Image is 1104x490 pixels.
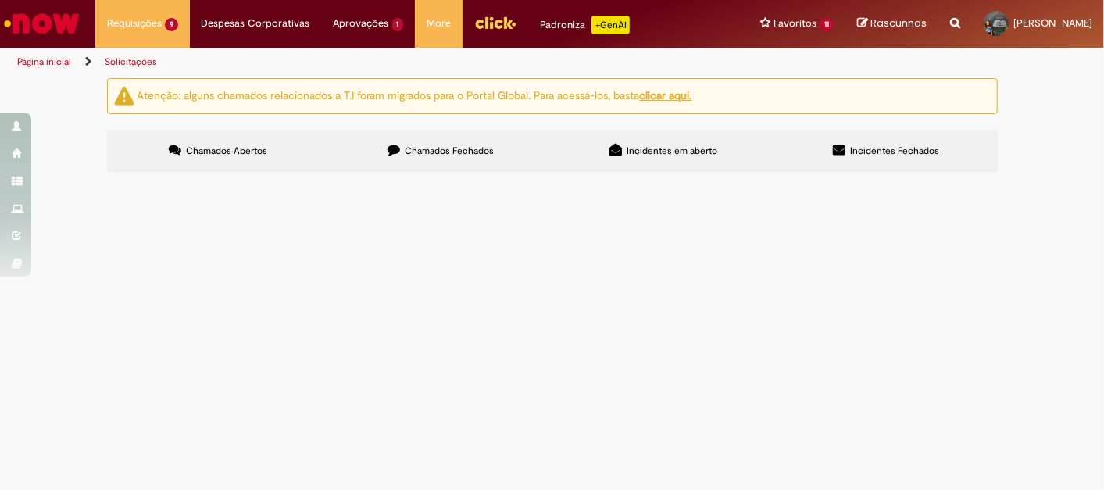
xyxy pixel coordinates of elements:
[870,16,927,30] span: Rascunhos
[627,145,717,157] span: Incidentes em aberto
[1013,16,1092,30] span: [PERSON_NAME]
[474,11,516,34] img: click_logo_yellow_360x200.png
[165,18,178,31] span: 9
[17,55,71,68] a: Página inicial
[591,16,630,34] p: +GenAi
[186,145,267,157] span: Chamados Abertos
[105,55,157,68] a: Solicitações
[640,88,692,102] a: clicar aqui.
[12,48,724,77] ul: Trilhas de página
[405,145,494,157] span: Chamados Fechados
[202,16,310,31] span: Despesas Corporativas
[540,16,630,34] div: Padroniza
[857,16,927,31] a: Rascunhos
[334,16,389,31] span: Aprovações
[774,16,816,31] span: Favoritos
[392,18,404,31] span: 1
[820,18,834,31] span: 11
[427,16,451,31] span: More
[2,8,82,39] img: ServiceNow
[850,145,939,157] span: Incidentes Fechados
[138,88,692,102] ng-bind-html: Atenção: alguns chamados relacionados a T.I foram migrados para o Portal Global. Para acessá-los,...
[107,16,162,31] span: Requisições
